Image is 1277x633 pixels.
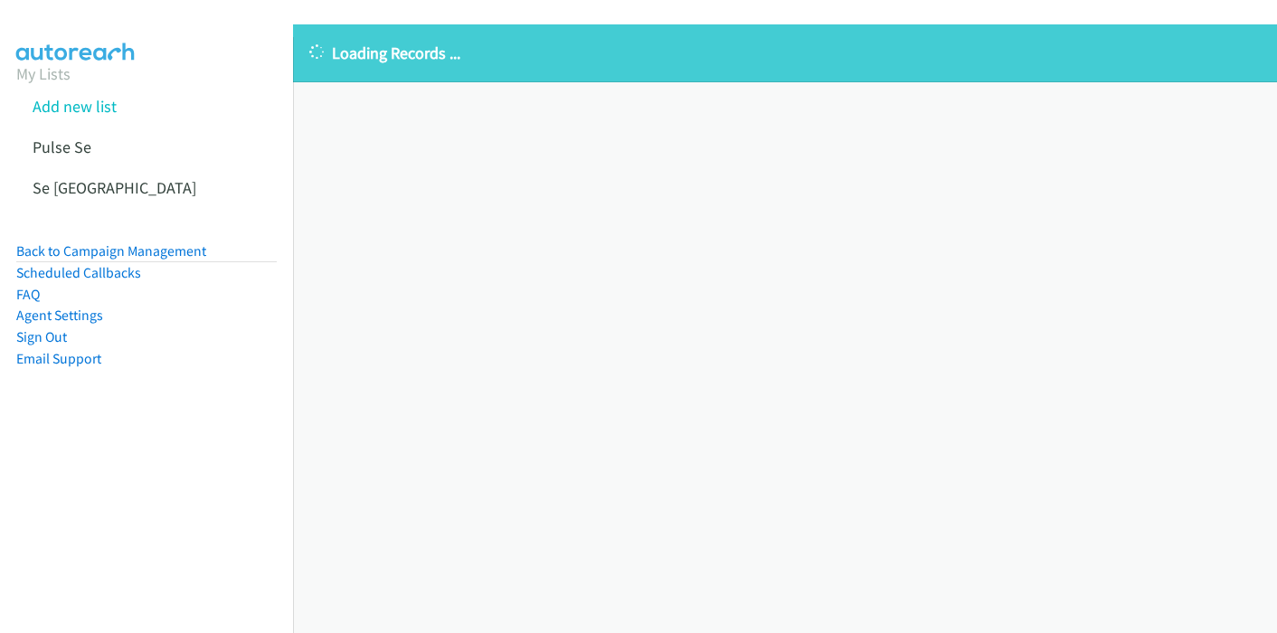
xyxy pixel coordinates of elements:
a: My Lists [16,63,71,84]
a: Back to Campaign Management [16,242,206,260]
a: FAQ [16,286,40,303]
a: Email Support [16,350,101,367]
a: Scheduled Callbacks [16,264,141,281]
a: Se [GEOGRAPHIC_DATA] [33,177,196,198]
p: Loading Records ... [309,41,1261,65]
a: Sign Out [16,328,67,345]
a: Add new list [33,96,117,117]
a: Pulse Se [33,137,91,157]
a: Agent Settings [16,307,103,324]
